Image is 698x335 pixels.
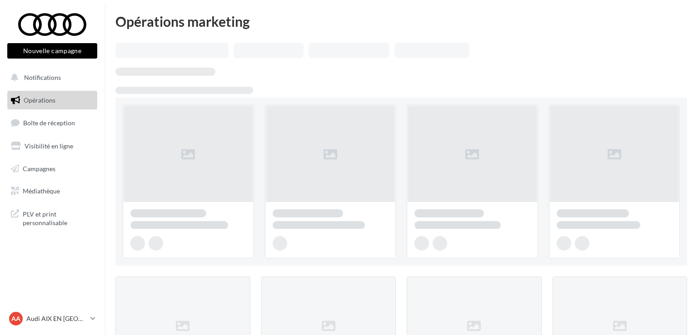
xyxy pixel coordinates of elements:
[5,137,99,156] a: Visibilité en ligne
[23,208,94,227] span: PLV et print personnalisable
[5,68,95,87] button: Notifications
[5,182,99,201] a: Médiathèque
[23,164,55,172] span: Campagnes
[5,91,99,110] a: Opérations
[23,187,60,195] span: Médiathèque
[23,119,75,127] span: Boîte de réception
[11,314,20,323] span: AA
[5,204,99,231] a: PLV et print personnalisable
[26,314,87,323] p: Audi AIX EN [GEOGRAPHIC_DATA]
[24,96,55,104] span: Opérations
[25,142,73,150] span: Visibilité en ligne
[115,15,687,28] div: Opérations marketing
[5,159,99,178] a: Campagnes
[24,74,61,81] span: Notifications
[7,310,97,327] a: AA Audi AIX EN [GEOGRAPHIC_DATA]
[7,43,97,59] button: Nouvelle campagne
[5,113,99,133] a: Boîte de réception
